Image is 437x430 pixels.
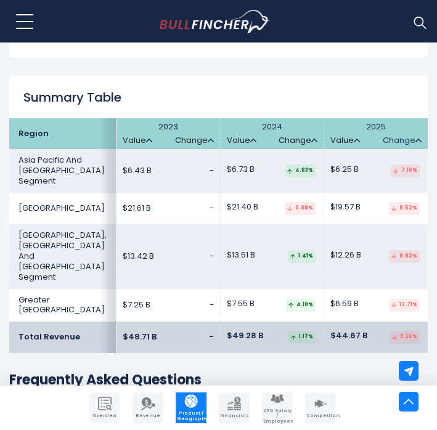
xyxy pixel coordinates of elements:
[9,371,428,389] h3: Frequently Asked Questions
[263,408,292,424] span: CEO Salary / Employees
[123,332,157,343] span: $48.71 B
[227,202,258,213] span: $21.40 B
[134,413,162,418] span: Revenue
[389,299,420,312] div: 12.71%
[227,164,255,175] span: $6.73 B
[9,149,116,193] td: Asia Pacific And [GEOGRAPHIC_DATA] Segment
[389,202,420,215] div: 8.52%
[9,224,116,288] td: [GEOGRAPHIC_DATA], [GEOGRAPHIC_DATA] And [GEOGRAPHIC_DATA] Segment
[306,413,335,418] span: Competitors
[305,392,336,423] a: Company Competitors
[330,299,359,309] span: $6.59 B
[227,250,255,261] span: $13.61 B
[176,392,206,423] a: Company Product/Geography
[391,164,420,177] div: 7.10%
[210,251,214,262] span: -
[227,331,263,341] span: $49.28 B
[330,331,367,341] span: $44.67 B
[389,250,420,263] div: 9.92%
[123,166,152,176] span: $6.43 B
[210,166,214,176] span: -
[210,300,214,310] span: -
[383,136,422,146] a: Change
[330,202,361,213] span: $19.57 B
[116,118,221,149] th: 2023
[177,411,205,421] span: Product / Geography
[133,392,163,423] a: Company Revenue
[9,118,116,149] th: Region
[288,250,316,263] div: 1.41%
[330,250,361,261] span: $12.26 B
[220,413,248,418] span: Financials
[123,203,151,214] span: $21.61 B
[123,251,154,262] span: $13.42 B
[9,322,116,353] td: Total Revenue
[160,10,270,33] img: Bullfincher logo
[390,331,420,344] div: 9.36%
[262,392,293,423] a: Company Employees
[220,118,324,149] th: 2024
[227,299,255,309] span: $7.55 B
[9,289,116,322] td: Greater [GEOGRAPHIC_DATA]
[330,164,359,175] span: $6.25 B
[123,300,150,310] span: $7.25 B
[288,331,316,344] div: 1.17%
[209,332,214,343] span: -
[175,136,214,146] a: Change
[330,136,360,146] a: Value
[210,203,214,214] span: -
[9,193,116,224] td: [GEOGRAPHIC_DATA]
[285,164,316,177] div: 4.63%
[89,392,120,423] a: Company Overview
[286,299,316,312] div: 4.10%
[227,136,256,146] a: Value
[279,136,317,146] a: Change
[160,10,292,33] a: Go to homepage
[219,392,250,423] a: Company Financials
[91,413,119,418] span: Overview
[324,118,428,149] th: 2025
[285,202,316,215] div: 0.98%
[123,136,152,146] a: Value
[9,90,428,105] h2: Summary Table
